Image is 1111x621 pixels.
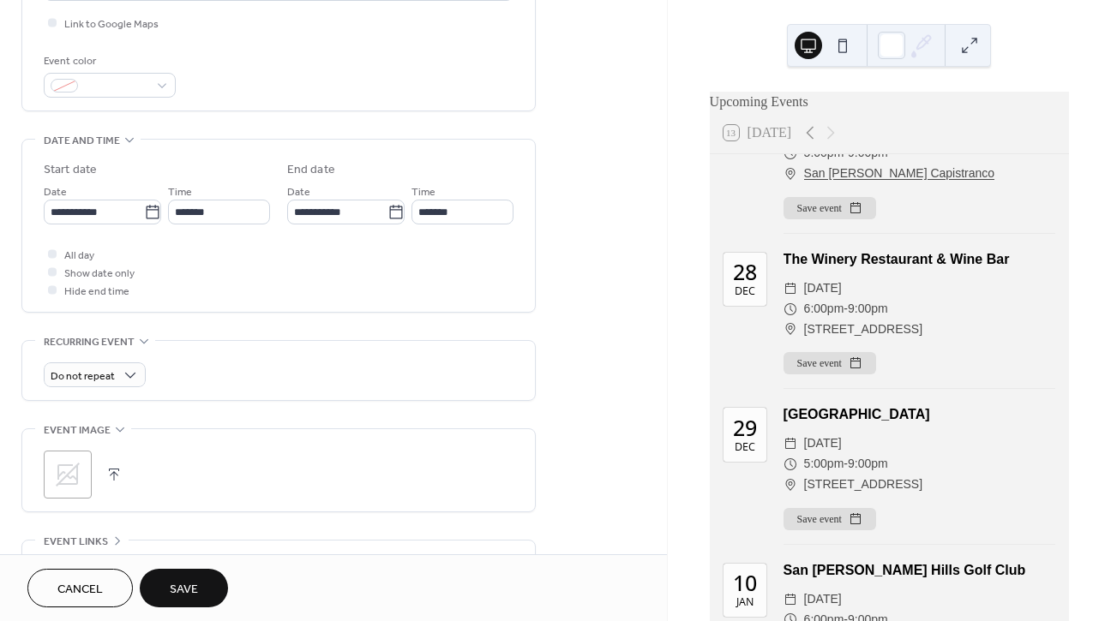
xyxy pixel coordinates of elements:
button: Save event [784,508,876,530]
span: 9:00pm [848,454,888,475]
div: ​ [784,454,797,475]
span: 6:00pm [804,299,844,319]
div: Upcoming Events [710,92,1069,112]
div: ​ [784,589,797,610]
div: ​ [784,475,797,495]
button: Save event [784,352,876,374]
div: [GEOGRAPHIC_DATA] [784,404,1055,425]
div: Event color [44,52,172,70]
div: ​ [784,299,797,319]
div: Start date [44,161,97,179]
span: [STREET_ADDRESS] [804,475,922,495]
div: ••• [22,540,535,576]
div: End date [287,161,335,179]
span: Date [44,183,67,201]
button: Save [140,569,228,607]
span: Cancel [57,581,103,599]
div: 28 [733,261,757,283]
div: Dec [735,442,755,453]
span: 5:00pm [804,454,844,475]
span: 9:00pm [848,143,888,164]
a: San [PERSON_NAME] Capistranco [804,164,995,184]
span: 9:00pm [848,299,888,319]
div: ​ [784,433,797,454]
span: Save [170,581,198,599]
span: - [844,454,848,475]
span: - [844,143,848,164]
span: [DATE] [804,433,842,454]
span: 5:00pm [804,143,844,164]
span: All day [64,247,94,265]
span: Time [411,183,435,201]
div: 29 [733,417,757,439]
span: - [844,299,848,319]
div: Jan [736,597,754,608]
div: Dec [735,286,755,297]
div: ​ [784,278,797,299]
div: The Winery Restaurant & Wine Bar [784,249,1055,270]
span: Do not repeat [51,367,115,386]
span: [DATE] [804,278,842,299]
div: ​ [784,319,797,340]
button: Cancel [27,569,133,607]
div: ; [44,451,92,499]
div: San [PERSON_NAME] Hills Golf Club [784,560,1055,581]
span: Event links [44,533,108,551]
div: 10 [733,572,757,594]
span: Hide end time [64,283,129,301]
div: ​ [784,164,797,184]
span: Event image [44,421,111,439]
span: Show date only [64,265,135,283]
span: [STREET_ADDRESS] [804,319,922,340]
span: Time [168,183,192,201]
button: Save event [784,197,876,219]
span: Date [287,183,310,201]
span: Link to Google Maps [64,15,159,33]
div: ​ [784,143,797,164]
span: Date and time [44,132,120,150]
span: [DATE] [804,589,842,610]
span: Recurring event [44,333,135,351]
